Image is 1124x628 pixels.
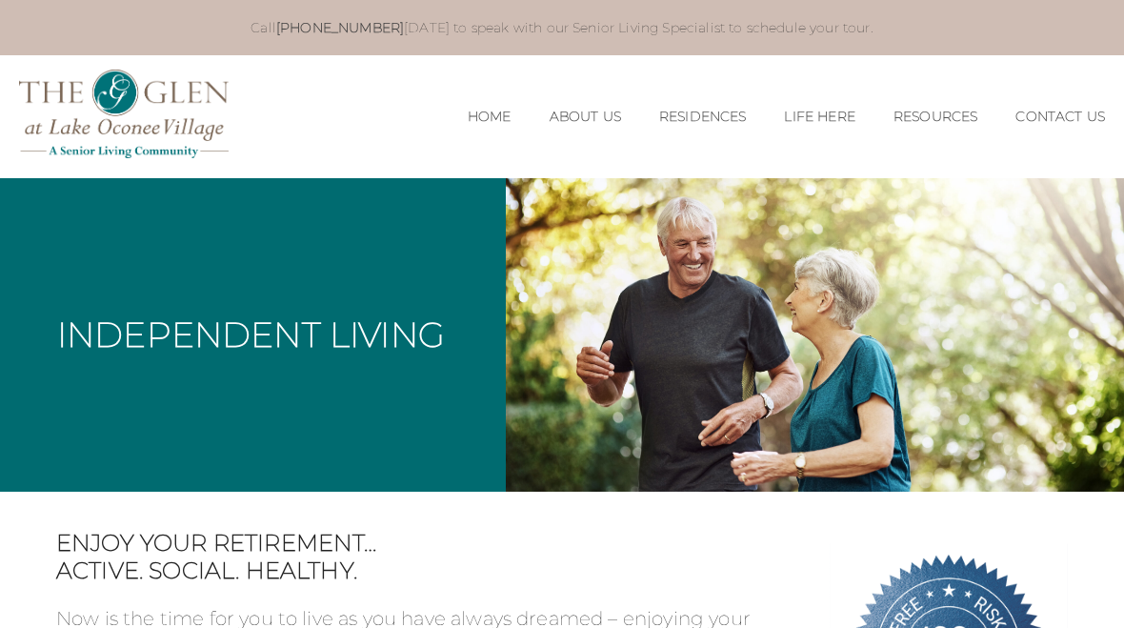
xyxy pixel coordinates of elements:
a: About Us [550,109,621,125]
a: Contact Us [1015,109,1105,125]
span: Active. Social. Healthy. [56,557,801,585]
a: Residences [659,109,747,125]
span: Enjoy your retirement… [56,530,801,557]
img: The Glen Lake Oconee Home [19,70,229,158]
p: Call [DATE] to speak with our Senior Living Specialist to schedule your tour. [75,19,1049,36]
a: [PHONE_NUMBER] [276,19,404,36]
h1: Independent Living [57,317,445,352]
a: Resources [893,109,977,125]
a: Home [468,109,512,125]
a: Life Here [784,109,854,125]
